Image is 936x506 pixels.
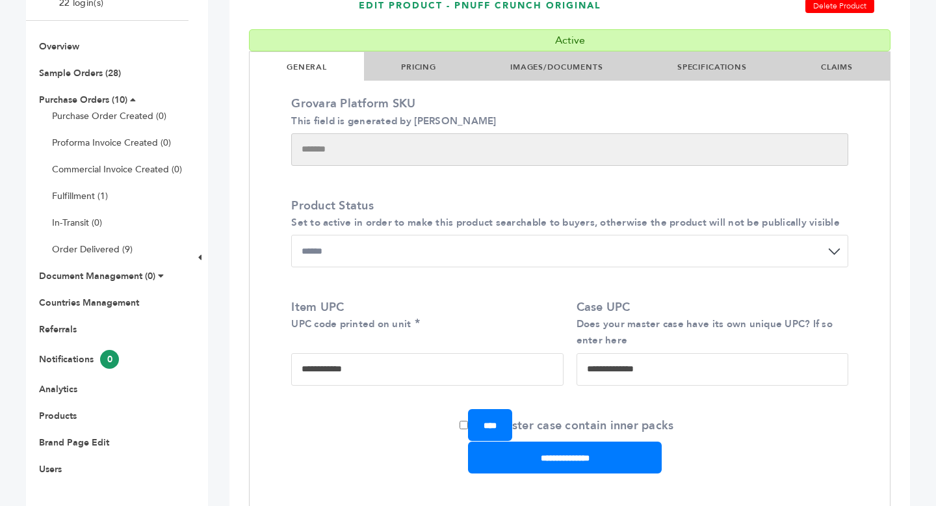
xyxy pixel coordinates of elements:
small: Set to active in order to make this product searchable to buyers, otherwise the product will not ... [291,216,840,229]
a: Overview [39,40,79,53]
div: Active [249,29,890,51]
a: IMAGES/DOCUMENTS [510,62,603,72]
input: My master case contain inner packs [460,421,468,429]
a: Users [39,463,62,475]
a: Commercial Invoice Created (0) [52,163,182,176]
a: Purchase Order Created (0) [52,110,166,122]
label: Case UPC [577,299,842,349]
a: Referrals [39,323,77,336]
a: Brand Page Edit [39,436,109,449]
a: Order Delivered (9) [52,243,133,256]
span: 0 [100,350,119,369]
label: My master case contain inner packs [460,418,674,434]
a: Analytics [39,383,77,395]
a: Fulfillment (1) [52,190,108,202]
label: Item UPC [291,299,556,332]
small: This field is generated by [PERSON_NAME] [291,114,496,127]
a: Document Management (0) [39,270,155,282]
label: Grovara Platform SKU [291,96,842,128]
a: SPECIFICATIONS [677,62,747,72]
a: Notifications0 [39,353,119,366]
small: UPC code printed on unit [291,317,411,330]
a: PRICING [401,62,436,72]
small: Does your master case have its own unique UPC? If so enter here [577,317,833,347]
a: Proforma Invoice Created (0) [52,137,171,149]
a: Countries Management [39,297,139,309]
a: Sample Orders (28) [39,67,121,79]
label: Product Status [291,198,842,230]
a: Purchase Orders (10) [39,94,127,106]
a: GENERAL [287,62,327,72]
a: CLAIMS [821,62,853,72]
a: Products [39,410,77,422]
a: In-Transit (0) [52,217,102,229]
